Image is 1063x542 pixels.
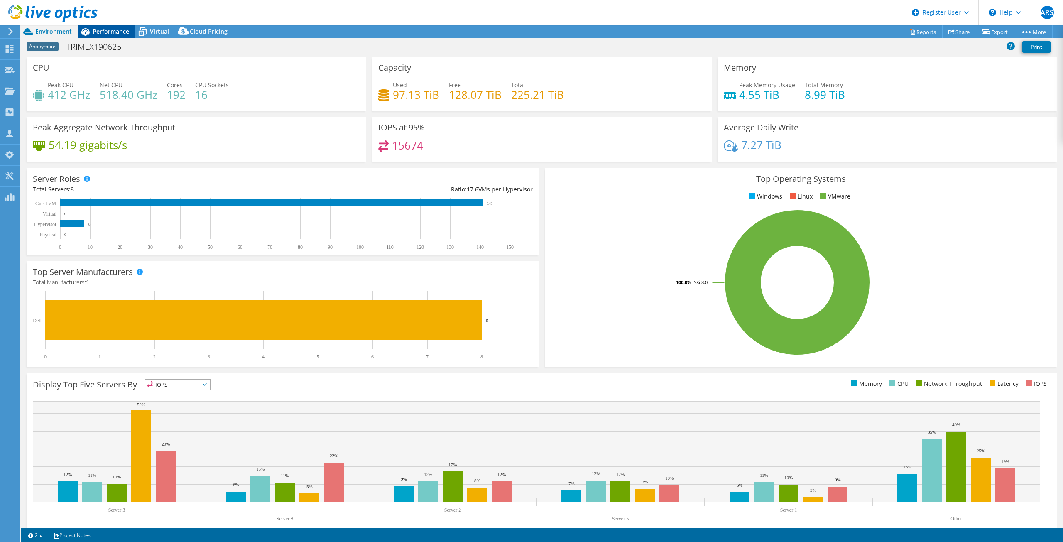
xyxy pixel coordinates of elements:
text: 8% [474,478,480,483]
text: Server 3 [108,507,125,513]
text: 17% [448,462,457,467]
text: 8 [480,354,483,360]
h4: 97.13 TiB [393,90,439,99]
h4: 128.07 TiB [449,90,502,99]
h4: 518.40 GHz [100,90,157,99]
text: Virtual [43,211,57,217]
text: Server 8 [277,516,293,522]
text: 12% [424,472,432,477]
li: CPU [887,379,909,388]
svg: \n [989,9,996,16]
text: Server 1 [780,507,797,513]
text: Guest VM [35,201,56,206]
tspan: 100.0% [676,279,691,285]
span: Virtual [150,27,169,35]
text: 5% [306,484,313,489]
text: 50 [208,244,213,250]
text: 7 [426,354,429,360]
li: Windows [747,192,782,201]
span: CPU Sockets [195,81,229,89]
text: 12% [497,472,506,477]
h3: Peak Aggregate Network Throughput [33,123,175,132]
text: 9% [401,476,407,481]
span: Used [393,81,407,89]
span: Cloud Pricing [190,27,228,35]
h4: 15674 [392,141,423,150]
h4: 16 [195,90,229,99]
text: 5 [317,354,319,360]
span: ARS [1041,6,1054,19]
text: 11% [281,473,289,478]
text: Hypervisor [34,221,56,227]
text: 6% [233,482,239,487]
h3: Capacity [378,63,411,72]
text: 141 [487,201,493,206]
text: 29% [162,441,170,446]
text: 3 [208,354,210,360]
a: 2 [22,530,48,540]
text: 3% [810,488,816,493]
span: 8 [71,185,74,193]
text: 70 [267,244,272,250]
span: Environment [35,27,72,35]
text: Physical [39,232,56,238]
a: Share [942,25,976,38]
text: 4 [262,354,265,360]
div: Total Servers: [33,185,283,194]
h3: Top Server Manufacturers [33,267,133,277]
tspan: ESXi 8.0 [691,279,708,285]
text: Other [950,516,962,522]
text: 40 [178,244,183,250]
h3: Server Roles [33,174,80,184]
span: Peak CPU [48,81,73,89]
text: 10% [665,476,674,481]
text: 20 [118,244,122,250]
h4: 8.99 TiB [805,90,845,99]
text: 19% [1001,459,1009,464]
text: 0 [44,354,47,360]
text: 10% [784,475,793,480]
text: 12% [616,472,625,477]
h3: Average Daily Write [724,123,798,132]
span: Anonymous [27,42,59,51]
text: 10 [88,244,93,250]
text: 8 [88,222,91,226]
text: 6% [737,483,743,488]
text: 120 [416,244,424,250]
li: VMware [818,192,850,201]
text: 80 [298,244,303,250]
li: Memory [849,379,882,388]
text: 0 [64,233,66,237]
span: 1 [86,278,89,286]
li: Latency [987,379,1019,388]
h4: 7.27 TiB [741,140,781,150]
text: 150 [506,244,514,250]
text: 11% [88,473,96,478]
text: 40% [952,422,960,427]
text: 7% [568,481,575,486]
text: 52% [137,402,145,407]
text: 140 [476,244,484,250]
span: Free [449,81,461,89]
text: 110 [386,244,394,250]
text: 130 [446,244,454,250]
span: Net CPU [100,81,122,89]
text: 6 [371,354,374,360]
h4: 54.19 gigabits/s [49,140,127,150]
div: Ratio: VMs per Hypervisor [283,185,533,194]
text: 0 [64,212,66,216]
text: 22% [330,453,338,458]
span: Performance [93,27,129,35]
text: 8 [486,318,488,323]
text: 35% [928,429,936,434]
span: Total Memory [805,81,843,89]
a: Reports [903,25,943,38]
a: More [1014,25,1053,38]
h4: 192 [167,90,186,99]
h3: CPU [33,63,49,72]
h1: TRIMEX190625 [63,42,134,52]
text: 12% [64,472,72,477]
li: IOPS [1024,379,1047,388]
text: 1 [98,354,101,360]
text: 7% [642,479,648,484]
